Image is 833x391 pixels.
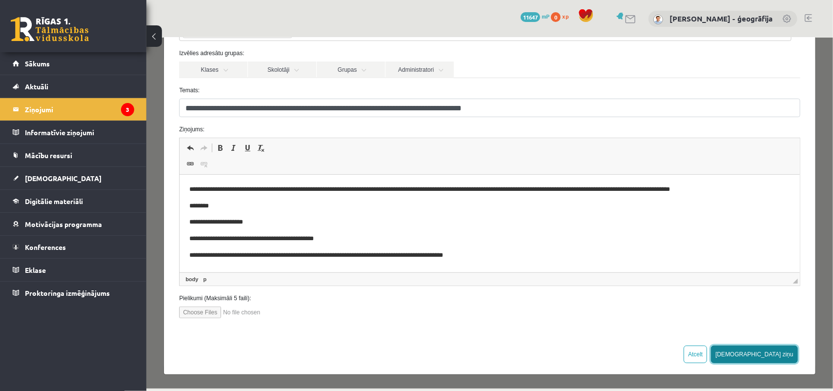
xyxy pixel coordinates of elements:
[67,104,81,117] a: Treknraksts (vadīšanas taustiņš+B)
[670,14,772,23] a: [PERSON_NAME] - ģeogrāfija
[25,98,134,121] legend: Ziņojumi
[13,282,134,304] a: Proktoringa izmēģinājums
[562,12,569,20] span: xp
[33,24,101,41] a: Klases
[25,151,72,160] span: Mācību resursi
[13,52,134,75] a: Sākums
[13,167,134,189] a: [DEMOGRAPHIC_DATA]
[25,11,661,20] label: Izvēlies adresātu grupas:
[13,213,134,235] a: Motivācijas programma
[239,24,307,41] a: Administratori
[13,190,134,212] a: Digitālie materiāli
[13,75,134,98] a: Aktuāli
[521,12,540,22] span: 11647
[537,308,561,326] button: Atcelt
[51,120,64,133] a: Atsaistīt
[81,104,94,117] a: Slīpraksts (vadīšanas taustiņš+I)
[653,15,663,24] img: Toms Krūmiņš - ģeogrāfija
[542,12,549,20] span: mP
[102,24,170,41] a: Skolotāji
[25,48,661,57] label: Temats:
[25,82,48,91] span: Aktuāli
[94,104,108,117] a: Pasvītrojums (vadīšanas taustiņš+U)
[25,256,661,265] label: Pielikumi (Maksimāli 5 faili):
[551,12,573,20] a: 0 xp
[37,120,51,133] a: Saite (vadīšanas taustiņš+K)
[25,266,46,274] span: Eklase
[55,237,62,246] a: p elements
[25,243,66,251] span: Konferences
[13,236,134,258] a: Konferences
[33,137,653,235] iframe: Bagātinātā teksta redaktors, wiswyg-editor-47024893096520-1757709350-251
[25,59,50,68] span: Sākums
[11,17,89,41] a: Rīgas 1. Tālmācības vidusskola
[13,144,134,166] a: Mācību resursi
[13,259,134,281] a: Eklase
[25,288,110,297] span: Proktoringa izmēģinājums
[25,220,102,228] span: Motivācijas programma
[37,104,51,117] a: Atcelt (vadīšanas taustiņš+Z)
[37,237,54,246] a: body elements
[51,104,64,117] a: Atkārtot (vadīšanas taustiņš+Y)
[170,24,239,41] a: Grupas
[25,121,134,144] legend: Informatīvie ziņojumi
[121,103,134,116] i: 3
[25,87,661,96] label: Ziņojums:
[521,12,549,20] a: 11647 mP
[647,241,651,246] span: Mērogot
[551,12,561,22] span: 0
[25,197,83,206] span: Digitālie materiāli
[108,104,122,117] a: Noņemt stilus
[13,98,134,121] a: Ziņojumi3
[25,174,102,183] span: [DEMOGRAPHIC_DATA]
[13,121,134,144] a: Informatīvie ziņojumi
[565,308,651,326] button: [DEMOGRAPHIC_DATA] ziņu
